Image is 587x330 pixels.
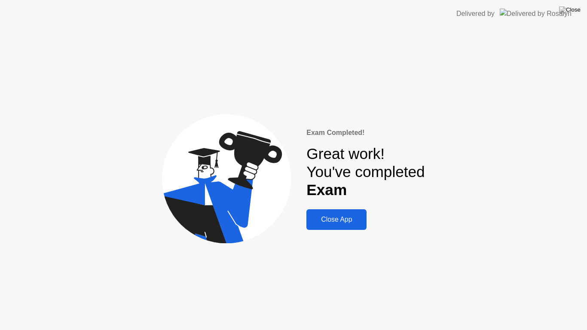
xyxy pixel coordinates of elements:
div: Exam Completed! [306,128,425,138]
img: Delivered by Rosalyn [500,9,572,18]
div: Close App [309,216,364,223]
div: Great work! You've completed [306,145,425,199]
div: Delivered by [456,9,495,19]
img: Close [559,6,581,13]
button: Close App [306,209,367,230]
b: Exam [306,181,347,198]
